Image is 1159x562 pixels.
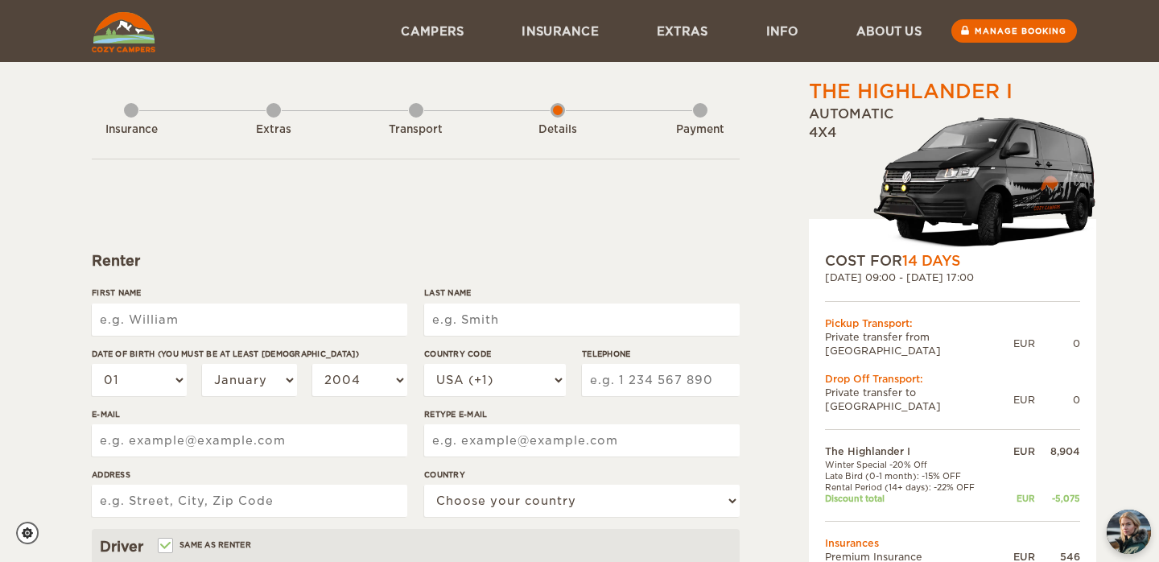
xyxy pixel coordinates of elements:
div: Drop Off Transport: [825,372,1080,386]
div: 0 [1035,393,1080,407]
div: Renter [92,251,740,271]
input: Same as renter [159,542,170,552]
img: Freyja at Cozy Campers [1107,510,1151,554]
label: Date of birth (You must be at least [DEMOGRAPHIC_DATA]) [92,348,407,360]
td: Insurances [825,536,1080,550]
div: Insurance [87,122,175,138]
div: Payment [656,122,744,138]
label: Retype E-mail [424,408,740,420]
div: -5,075 [1035,493,1080,504]
img: Cozy Campers [92,12,155,52]
td: Private transfer from [GEOGRAPHIC_DATA] [825,330,1013,357]
div: Pickup Transport: [825,316,1080,330]
input: e.g. Smith [424,304,740,336]
div: [DATE] 09:00 - [DATE] 17:00 [825,271,1080,284]
button: chat-button [1107,510,1151,554]
td: The Highlander I [825,444,1001,458]
div: Driver [100,537,732,556]
img: stor-stuttur-old-new-5.png [873,110,1096,251]
td: Discount total [825,493,1001,504]
div: Details [514,122,602,138]
a: Manage booking [951,19,1077,43]
div: EUR [1001,444,1035,458]
span: 14 Days [902,253,960,269]
div: EUR [1013,337,1035,350]
input: e.g. example@example.com [424,424,740,457]
div: 0 [1035,337,1080,350]
div: The Highlander I [809,78,1013,105]
label: Country [424,469,740,481]
div: EUR [1001,493,1035,504]
div: COST FOR [825,251,1080,271]
div: EUR [1013,393,1035,407]
td: Private transfer to [GEOGRAPHIC_DATA] [825,386,1013,413]
div: Transport [372,122,460,138]
td: Winter Special -20% Off [825,459,1001,470]
label: First Name [92,287,407,299]
input: e.g. example@example.com [92,424,407,457]
label: Same as renter [159,537,251,552]
input: e.g. 1 234 567 890 [582,364,740,396]
div: 8,904 [1035,444,1080,458]
input: e.g. William [92,304,407,336]
label: Address [92,469,407,481]
div: Extras [229,122,318,138]
div: Automatic 4x4 [809,105,1096,251]
label: E-mail [92,408,407,420]
td: Late Bird (0-1 month): -15% OFF [825,470,1001,481]
label: Telephone [582,348,740,360]
label: Last Name [424,287,740,299]
input: e.g. Street, City, Zip Code [92,485,407,517]
label: Country Code [424,348,566,360]
td: Rental Period (14+ days): -22% OFF [825,481,1001,493]
a: Cookie settings [16,522,49,544]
